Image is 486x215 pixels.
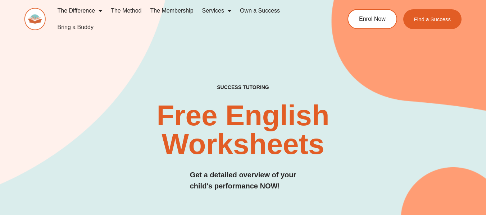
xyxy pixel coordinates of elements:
a: The Membership [146,3,198,19]
a: Own a Success [236,3,284,19]
nav: Menu [53,3,322,36]
h4: SUCCESS TUTORING​ [178,84,308,90]
span: Find a Success [414,17,451,22]
a: Find a Success [403,9,462,29]
span: Enrol Now [359,16,386,22]
h3: Get a detailed overview of your child's performance NOW! [190,169,296,192]
a: Services [198,3,236,19]
a: Bring a Buddy [53,19,98,36]
a: Enrol Now [348,9,397,29]
h2: Free English Worksheets​ [99,101,387,159]
a: The Method [106,3,146,19]
a: The Difference [53,3,106,19]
